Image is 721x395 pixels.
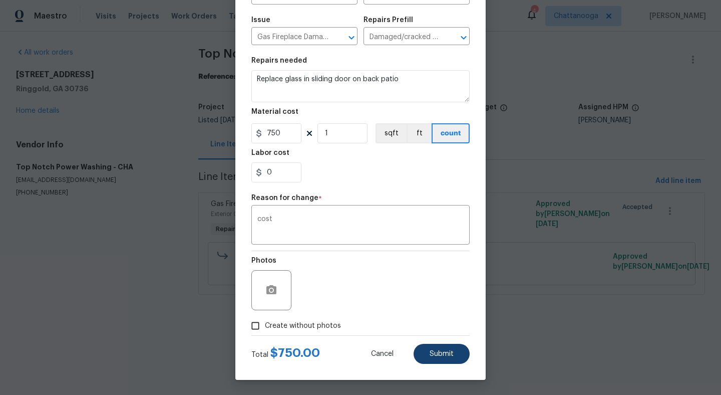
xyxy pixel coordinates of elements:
h5: Reason for change [251,194,318,202]
button: sqft [376,123,407,143]
button: Open [344,31,358,45]
span: Submit [430,350,454,358]
h5: Repairs needed [251,57,307,64]
textarea: cost [257,216,464,237]
h5: Labor cost [251,149,289,156]
h5: Repairs Prefill [364,17,413,24]
button: Open [457,31,471,45]
h5: Material cost [251,108,298,115]
button: ft [407,123,432,143]
button: Submit [414,344,470,364]
div: Total [251,348,320,360]
span: $ 750.00 [270,347,320,359]
button: count [432,123,470,143]
textarea: Replace glass in sliding door on back patio [251,70,470,102]
span: Cancel [371,350,394,358]
span: Create without photos [265,321,341,331]
button: Cancel [355,344,410,364]
h5: Issue [251,17,270,24]
h5: Photos [251,257,276,264]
